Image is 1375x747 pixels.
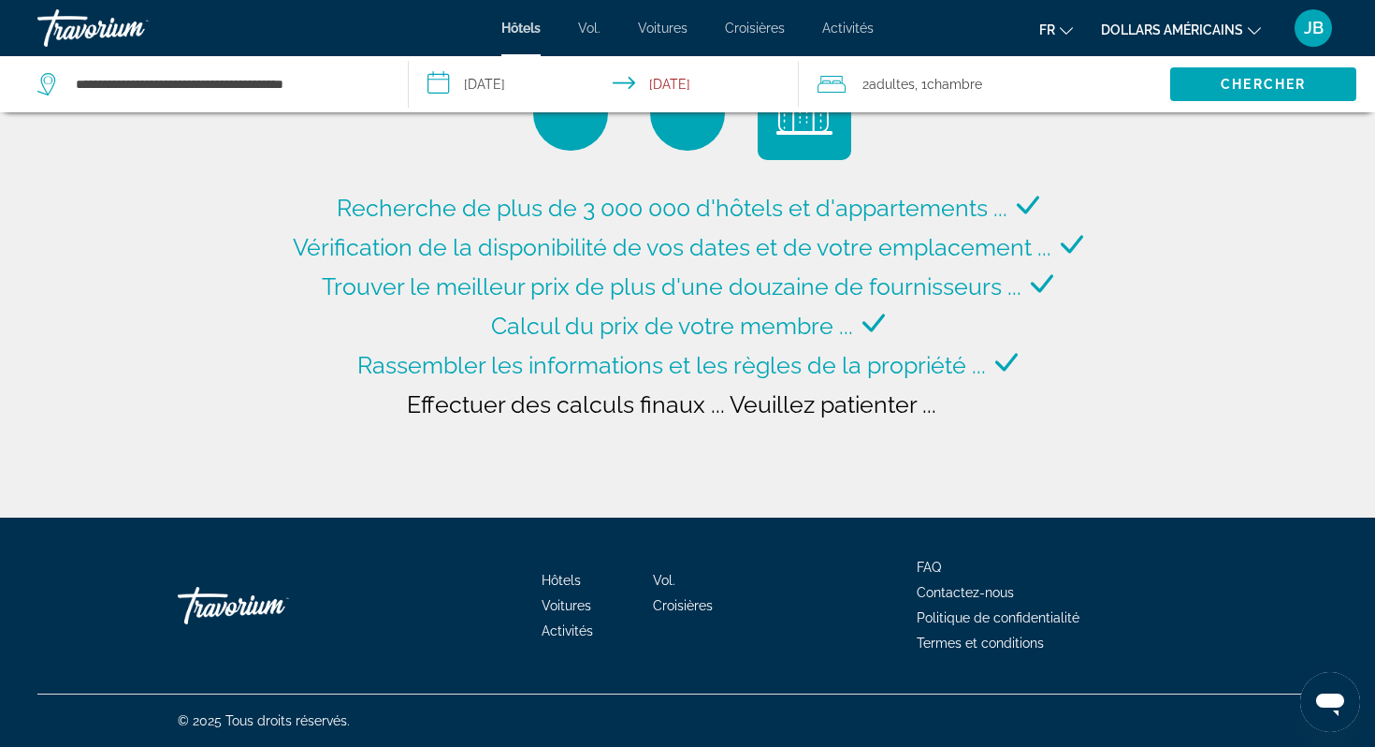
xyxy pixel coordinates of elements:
[357,351,986,379] span: Rassembler les informations et les règles de la propriété ...
[542,573,581,588] a: Hôtels
[337,194,1007,222] span: Recherche de plus de 3 000 000 d'hôtels et d'appartements ...
[293,233,1051,261] span: Vérification de la disponibilité de vos dates et de votre emplacement ...
[1300,672,1360,732] iframe: Bouton de lancement de la fenêtre de messagerie
[542,623,593,638] a: Activités
[178,713,350,728] font: © 2025 Tous droits réservés.
[542,598,591,613] a: Voitures
[1039,22,1055,37] font: fr
[915,71,982,97] span: , 1
[1039,16,1073,43] button: Changer de langue
[822,21,874,36] a: Activités
[638,21,687,36] a: Voitures
[1101,16,1261,43] button: Changer de devise
[799,56,1170,112] button: Travelers: 2 adults, 0 children
[409,56,799,112] button: Select check in and out date
[1101,22,1243,37] font: dollars américains
[407,390,936,418] span: Effectuer des calculs finaux ... Veuillez patienter ...
[1221,77,1306,92] span: Chercher
[74,70,380,98] input: Search hotel destination
[178,578,365,634] a: Rentrer à la maison
[917,636,1044,651] a: Termes et conditions
[653,573,675,588] a: Vol.
[917,585,1014,600] a: Contactez-nous
[653,598,713,613] a: Croisières
[917,610,1079,625] a: Politique de confidentialité
[869,77,915,92] span: Adultes
[37,4,224,52] a: Travorium
[917,560,941,575] a: FAQ
[491,312,853,340] span: Calcul du prix de votre membre ...
[578,21,601,36] a: Vol.
[1289,8,1338,48] button: Menu utilisateur
[725,21,785,36] a: Croisières
[862,71,915,97] span: 2
[322,272,1021,300] span: Trouver le meilleur prix de plus d'une douzaine de fournisseurs ...
[927,77,982,92] span: Chambre
[1170,67,1356,101] button: Search
[1304,18,1324,37] font: JB
[501,21,541,36] a: Hôtels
